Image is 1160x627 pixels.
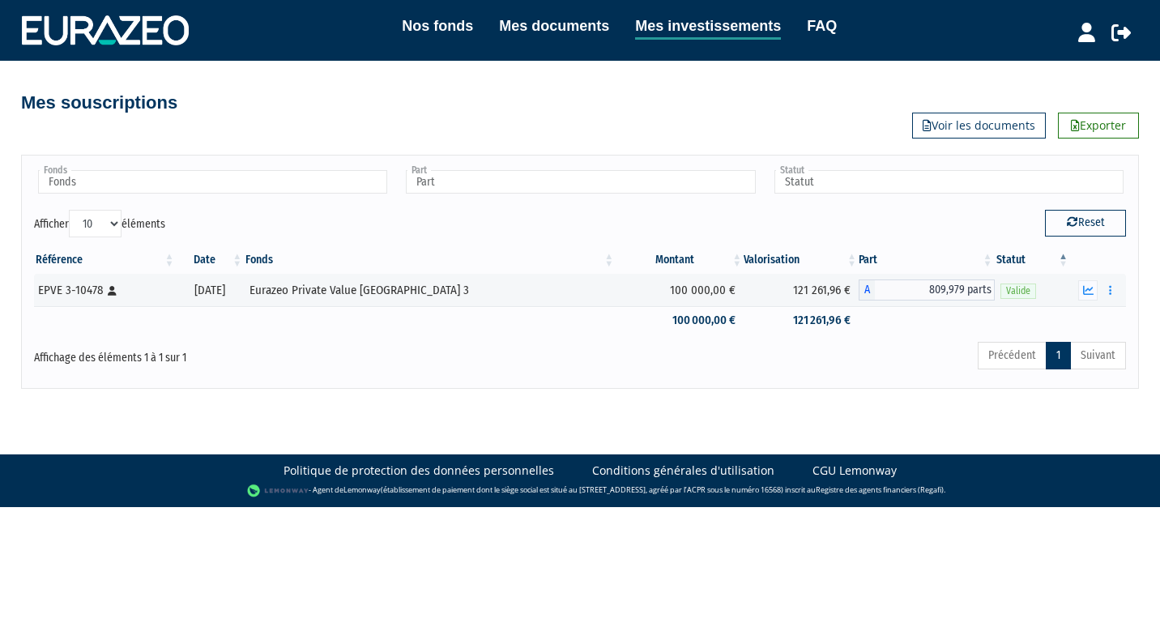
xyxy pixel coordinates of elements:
[284,463,554,479] a: Politique de protection des données personnelles
[1046,342,1071,369] a: 1
[995,246,1070,274] th: Statut : activer pour trier la colonne par ordre d&eacute;croissant
[247,483,309,499] img: logo-lemonway.png
[244,246,616,274] th: Fonds: activer pour trier la colonne par ordre croissant
[1000,284,1036,299] span: Valide
[1045,210,1126,236] button: Reset
[34,246,177,274] th: Référence : activer pour trier la colonne par ordre croissant
[69,210,122,237] select: Afficheréléments
[616,306,744,335] td: 100 000,00 €
[978,342,1047,369] a: Précédent
[859,279,875,301] span: A
[343,484,381,495] a: Lemonway
[1058,113,1139,139] a: Exporter
[177,246,245,274] th: Date: activer pour trier la colonne par ordre croissant
[816,484,944,495] a: Registre des agents financiers (Regafi)
[859,279,995,301] div: A - Eurazeo Private Value Europe 3
[16,483,1144,499] div: - Agent de (établissement de paiement dont le siège social est situé au [STREET_ADDRESS], agréé p...
[807,15,837,37] a: FAQ
[182,282,239,299] div: [DATE]
[34,210,165,237] label: Afficher éléments
[812,463,897,479] a: CGU Lemonway
[744,246,859,274] th: Valorisation: activer pour trier la colonne par ordre croissant
[592,463,774,479] a: Conditions générales d'utilisation
[744,274,859,306] td: 121 261,96 €
[859,246,995,274] th: Part: activer pour trier la colonne par ordre croissant
[34,340,475,366] div: Affichage des éléments 1 à 1 sur 1
[616,274,744,306] td: 100 000,00 €
[912,113,1046,139] a: Voir les documents
[1070,342,1126,369] a: Suivant
[402,15,473,37] a: Nos fonds
[38,282,171,299] div: EPVE 3-10478
[744,306,859,335] td: 121 261,96 €
[21,93,177,113] h4: Mes souscriptions
[108,286,117,296] i: [Français] Personne physique
[249,282,610,299] div: Eurazeo Private Value [GEOGRAPHIC_DATA] 3
[22,15,189,45] img: 1732889491-logotype_eurazeo_blanc_rvb.png
[875,279,995,301] span: 809,979 parts
[616,246,744,274] th: Montant: activer pour trier la colonne par ordre croissant
[635,15,781,40] a: Mes investissements
[499,15,609,37] a: Mes documents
